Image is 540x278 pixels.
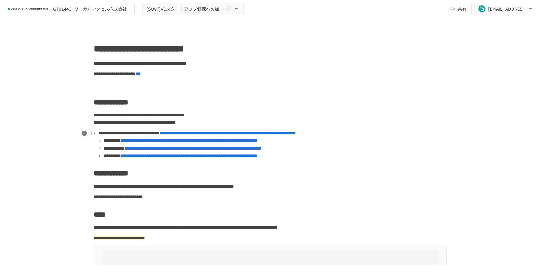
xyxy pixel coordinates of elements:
[146,5,224,13] span: [SUv7]VCスタートアップ健保への加入申請手続き
[458,5,467,12] span: 共有
[8,4,48,14] img: ZDfHsVrhrXUoWEWGWYf8C4Fv4dEjYTEDCNvmL73B7ox
[445,3,472,15] button: 共有
[488,5,527,13] div: [EMAIL_ADDRESS][DOMAIN_NAME]
[53,6,127,12] div: GT01443_リーガルアクセス株式会社
[142,3,244,15] button: [SUv7]VCスタートアップ健保への加入申請手続き
[474,3,537,15] button: [EMAIL_ADDRESS][DOMAIN_NAME]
